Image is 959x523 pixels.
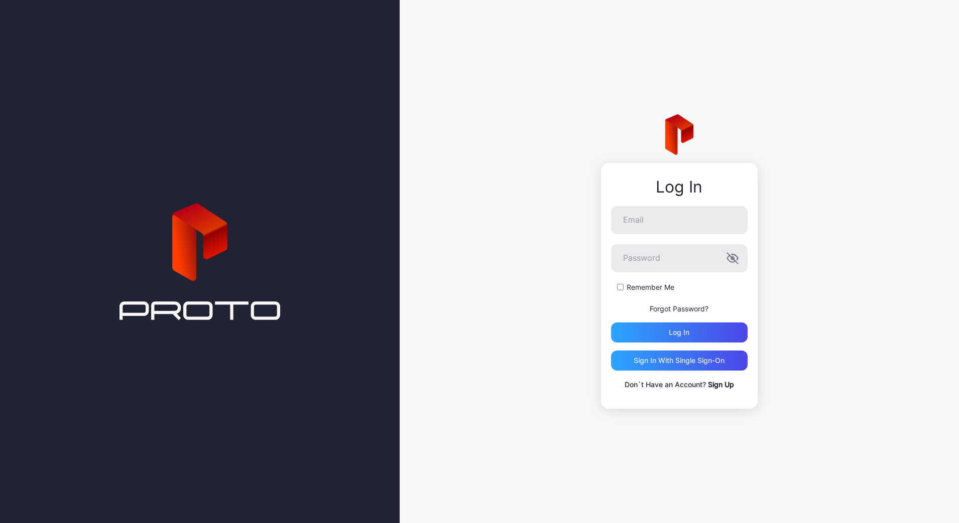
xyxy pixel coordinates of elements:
[611,244,748,272] input: Password
[611,206,748,234] input: Email
[634,357,725,365] div: Sign in With Single Sign-On
[708,380,734,389] a: Sign Up
[611,379,748,391] p: Don`t Have an Account?
[627,282,674,292] label: Remember Me
[669,328,689,336] div: Log in
[611,351,748,371] button: Sign in With Single Sign-On
[611,322,748,342] button: Log in
[727,252,739,264] button: Password
[650,304,708,313] a: Forgot Password?
[611,178,748,196] div: Log In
